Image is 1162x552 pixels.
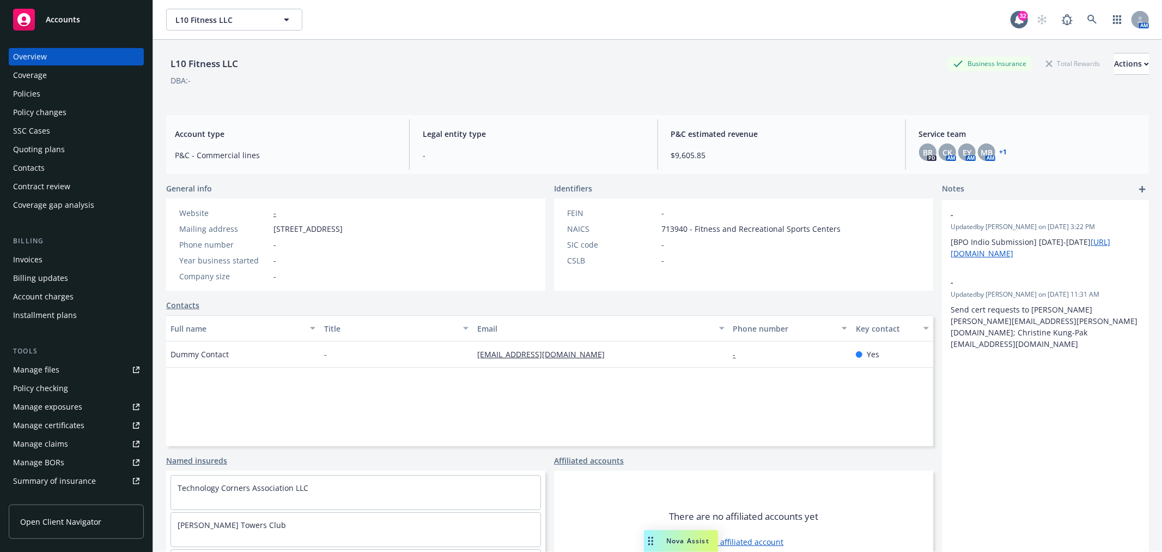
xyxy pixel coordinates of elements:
[671,149,892,161] span: $9,605.85
[13,85,40,103] div: Policies
[948,57,1032,70] div: Business Insurance
[951,277,1112,288] span: -
[166,183,212,194] span: General info
[171,75,191,86] div: DBA: -
[1000,149,1007,155] a: +1
[13,196,94,214] div: Coverage gap analysis
[9,48,144,65] a: Overview
[9,346,144,357] div: Tools
[856,323,917,334] div: Key contact
[423,149,644,161] span: -
[175,128,396,140] span: Account type
[178,483,308,493] a: Technology Corners Association LLC
[661,207,664,219] span: -
[661,223,841,235] span: 713940 - Fitness and Recreational Sports Centers
[567,207,657,219] div: FEIN
[9,196,144,214] a: Coverage gap analysis
[175,149,396,161] span: P&C - Commercial lines
[423,128,644,140] span: Legal entity type
[13,141,65,158] div: Quoting plans
[9,380,144,397] a: Policy checking
[1136,183,1149,196] a: add
[9,472,144,490] a: Summary of insurance
[9,236,144,247] div: Billing
[661,239,664,250] span: -
[942,183,964,196] span: Notes
[171,349,229,360] span: Dummy Contact
[729,315,851,341] button: Phone number
[273,271,276,282] span: -
[9,251,144,268] a: Invoices
[951,304,1137,349] span: Send cert requests to [PERSON_NAME] [PERSON_NAME][EMAIL_ADDRESS][PERSON_NAME][DOMAIN_NAME]; Chris...
[867,349,879,360] span: Yes
[704,536,784,548] a: Add affiliated account
[13,380,68,397] div: Policy checking
[9,4,144,35] a: Accounts
[320,315,473,341] button: Title
[942,200,1149,268] div: -Updatedby [PERSON_NAME] on [DATE] 3:22 PM[BPO Indio Submission] [DATE]-[DATE][URL][DOMAIN_NAME]
[13,307,77,324] div: Installment plans
[179,207,269,219] div: Website
[9,67,144,84] a: Coverage
[13,361,59,379] div: Manage files
[477,349,613,359] a: [EMAIL_ADDRESS][DOMAIN_NAME]
[1041,57,1105,70] div: Total Rewards
[13,435,68,453] div: Manage claims
[166,57,242,71] div: L10 Fitness LLC
[13,251,42,268] div: Invoices
[851,315,933,341] button: Key contact
[178,520,286,530] a: [PERSON_NAME] Towers Club
[13,398,82,416] div: Manage exposures
[179,223,269,235] div: Mailing address
[951,290,1140,299] span: Updated by [PERSON_NAME] on [DATE] 11:31 AM
[554,455,624,466] a: Affiliated accounts
[477,323,712,334] div: Email
[733,323,835,334] div: Phone number
[923,147,933,158] span: BR
[13,104,66,121] div: Policy changes
[661,255,664,266] span: -
[9,141,144,158] a: Quoting plans
[981,147,993,158] span: MB
[567,255,657,266] div: CSLB
[1106,9,1128,31] a: Switch app
[166,315,320,341] button: Full name
[1114,53,1149,75] button: Actions
[13,269,68,287] div: Billing updates
[273,208,276,218] a: -
[9,435,144,453] a: Manage claims
[666,536,709,545] span: Nova Assist
[1056,9,1078,31] a: Report a Bug
[1018,11,1028,21] div: 32
[166,299,199,311] a: Contacts
[942,147,952,158] span: CK
[273,239,276,250] span: -
[644,530,718,552] button: Nova Assist
[166,455,227,466] a: Named insureds
[9,398,144,416] a: Manage exposures
[951,222,1140,232] span: Updated by [PERSON_NAME] on [DATE] 3:22 PM
[9,288,144,305] a: Account charges
[9,178,144,195] a: Contract review
[324,349,327,360] span: -
[13,417,84,434] div: Manage certificates
[671,128,892,140] span: P&C estimated revenue
[9,85,144,103] a: Policies
[13,122,50,140] div: SSC Cases
[13,159,45,177] div: Contacts
[273,255,276,266] span: -
[166,9,302,31] button: L10 Fitness LLC
[951,236,1140,259] p: [BPO Indio Submission] [DATE]-[DATE]
[179,239,269,250] div: Phone number
[963,147,971,158] span: EY
[171,323,303,334] div: Full name
[554,183,592,194] span: Identifiers
[20,516,101,527] span: Open Client Navigator
[951,209,1112,220] span: -
[1081,9,1103,31] a: Search
[9,159,144,177] a: Contacts
[13,48,47,65] div: Overview
[324,323,457,334] div: Title
[9,269,144,287] a: Billing updates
